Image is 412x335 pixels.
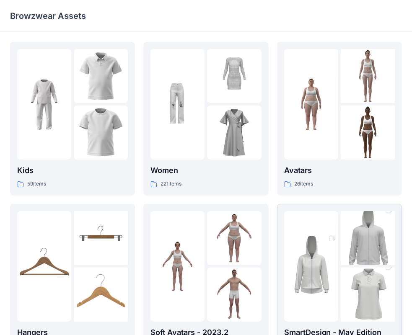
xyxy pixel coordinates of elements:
img: folder 2 [341,49,395,103]
p: Browzwear Assets [10,10,86,22]
p: 26 items [294,180,313,188]
img: folder 1 [284,77,338,131]
img: folder 3 [207,268,261,322]
img: folder 1 [150,239,205,293]
img: folder 1 [17,77,71,131]
a: folder 1folder 2folder 3Kids59items [10,42,135,196]
img: folder 1 [150,77,205,131]
img: folder 3 [341,106,395,160]
p: Women [150,165,261,176]
a: folder 1folder 2folder 3Women221items [143,42,268,196]
img: folder 2 [74,211,128,265]
img: folder 3 [74,106,128,160]
p: 59 items [27,180,46,188]
img: folder 2 [74,49,128,103]
img: folder 1 [17,239,71,293]
img: folder 3 [74,268,128,322]
img: folder 3 [207,106,261,160]
p: 221 items [161,180,181,188]
a: folder 1folder 2folder 3Avatars26items [277,42,402,196]
p: Avatars [284,165,395,176]
p: Kids [17,165,128,176]
img: folder 2 [207,49,261,103]
img: folder 2 [341,198,395,279]
img: folder 1 [284,226,338,307]
img: folder 2 [207,211,261,265]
